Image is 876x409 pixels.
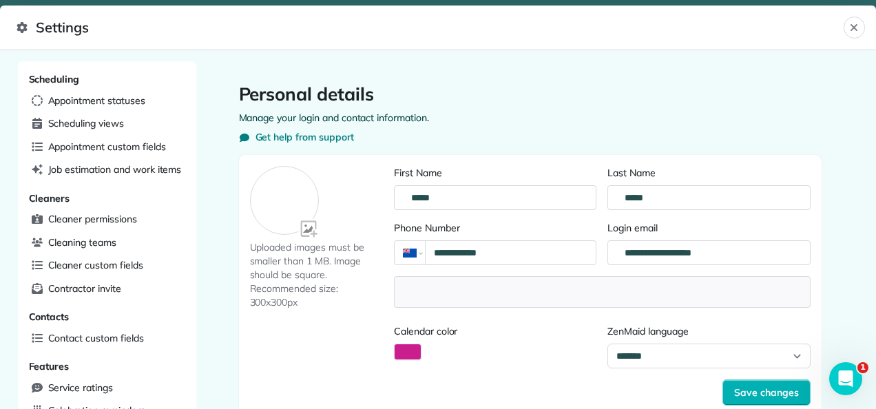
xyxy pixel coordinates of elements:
[26,255,188,276] a: Cleaner custom fields
[26,91,188,112] a: Appointment statuses
[394,166,596,180] label: First Name
[48,162,182,176] span: Job estimation and work items
[844,17,865,39] button: Close
[829,362,862,395] iframe: Intercom live chat
[607,324,810,338] label: ZenMaid language
[26,114,188,134] a: Scheduling views
[394,221,596,235] label: Phone Number
[239,111,822,125] p: Manage your login and contact information.
[26,137,188,158] a: Appointment custom fields
[29,311,70,323] span: Contacts
[26,233,188,253] a: Cleaning teams
[26,328,188,349] a: Contact custom fields
[48,331,144,345] span: Contact custom fields
[48,282,121,295] span: Contractor invite
[722,379,811,406] button: Save changes
[48,94,145,107] span: Appointment statuses
[607,166,810,180] label: Last Name
[48,140,166,154] span: Appointment custom fields
[607,221,810,235] label: Login email
[239,83,822,105] h1: Personal details
[239,130,354,144] button: Get help from support
[26,378,188,399] a: Service ratings
[394,324,596,338] label: Calendar color
[250,240,389,309] span: Uploaded images must be smaller than 1 MB. Image should be square. Recommended size: 300x300px
[29,360,70,373] span: Features
[48,116,124,130] span: Scheduling views
[26,209,188,230] a: Cleaner permissions
[29,73,80,85] span: Scheduling
[857,362,868,373] span: 1
[255,130,354,144] span: Get help from support
[734,386,799,399] span: Save changes
[26,279,188,300] a: Contractor invite
[48,235,116,249] span: Cleaning teams
[48,381,113,395] span: Service ratings
[17,17,844,39] span: Settings
[29,192,70,204] span: Cleaners
[394,344,421,360] button: Activate Color Picker
[48,212,137,226] span: Cleaner permissions
[298,218,321,241] img: Avatar input
[26,160,188,180] a: Job estimation and work items
[48,258,143,272] span: Cleaner custom fields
